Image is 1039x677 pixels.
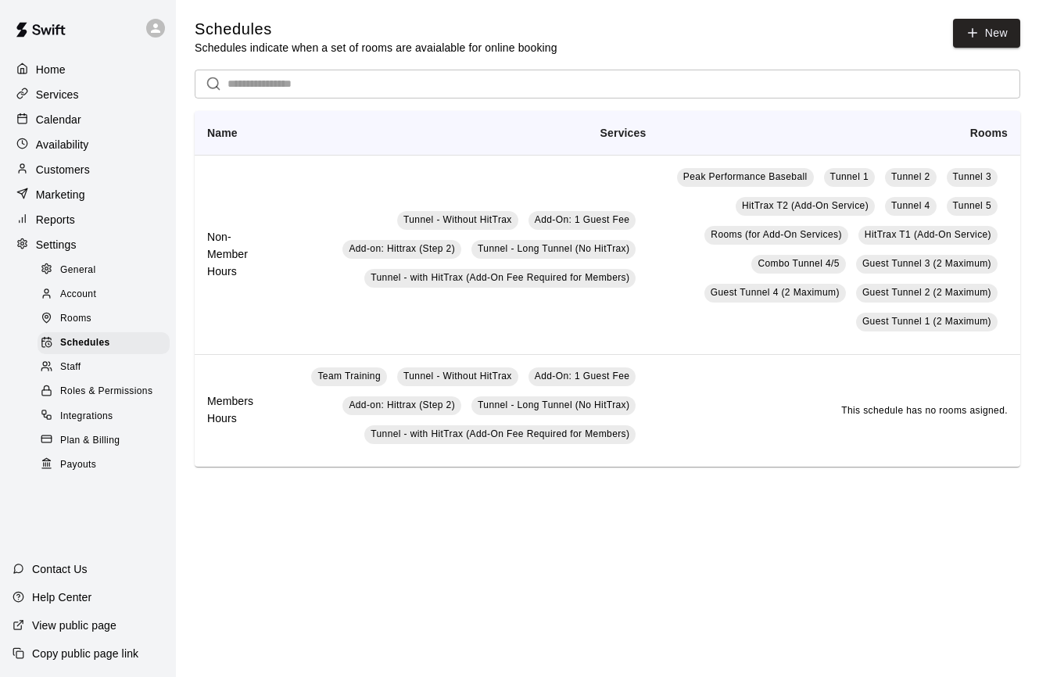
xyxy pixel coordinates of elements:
a: Add-On: 1 Guest Fee [528,211,636,230]
span: Guest Tunnel 1 (2 Maximum) [862,316,991,327]
span: Add-on: Hittrax (Step 2) [349,399,455,410]
a: Tunnel 1 [824,168,875,187]
p: Calendar [36,112,81,127]
a: Tunnel - Without HitTrax [397,211,518,230]
span: Tunnel 1 [830,171,869,182]
span: Guest Tunnel 4 (2 Maximum) [711,287,840,298]
a: Marketing [13,183,163,206]
p: Copy public page link [32,646,138,661]
div: Settings [13,233,163,256]
p: View public page [32,618,116,633]
span: This schedule has no rooms asigned. [841,405,1008,416]
p: Marketing [36,187,85,202]
p: Help Center [32,589,91,605]
a: New [953,19,1020,48]
span: Rooms (for Add-On Services) [711,229,842,240]
a: Customers [13,158,163,181]
span: Tunnel - with HitTrax (Add-On Fee Required for Members) [371,272,629,283]
a: Availability [13,133,163,156]
a: Add-on: Hittrax (Step 2) [342,396,461,415]
p: Contact Us [32,561,88,577]
div: Plan & Billing [38,430,170,452]
span: Plan & Billing [60,433,120,449]
a: Tunnel 4 [885,197,936,216]
a: Staff [38,356,176,380]
span: Combo Tunnel 4/5 [758,258,839,269]
p: Home [36,62,66,77]
div: Integrations [38,406,170,428]
div: Schedules [38,332,170,354]
a: Tunnel 2 [885,168,936,187]
a: Account [38,282,176,306]
a: Tunnel - Without HitTrax [397,367,518,386]
span: Tunnel 3 [953,171,991,182]
span: Staff [60,360,81,375]
p: Reports [36,212,75,227]
a: Team Training [311,367,387,386]
a: Schedules [38,331,176,356]
span: Guest Tunnel 2 (2 Maximum) [862,287,991,298]
a: Plan & Billing [38,428,176,453]
a: Payouts [38,453,176,477]
a: Tunnel 5 [947,197,998,216]
a: Rooms (for Add-On Services) [704,226,848,245]
div: Payouts [38,454,170,476]
a: Add-On: 1 Guest Fee [528,367,636,386]
a: Tunnel - with HitTrax (Add-On Fee Required for Members) [364,269,636,288]
span: HitTrax T2 (Add-On Service) [742,200,869,211]
a: Combo Tunnel 4/5 [751,255,845,274]
h6: Non-Member Hours [207,229,260,281]
div: Calendar [13,108,163,131]
span: Tunnel 2 [891,171,930,182]
span: HitTrax T1 (Add-On Service) [865,229,991,240]
a: Peak Performance Baseball [677,168,814,187]
a: HitTrax T1 (Add-On Service) [858,226,998,245]
span: Peak Performance Baseball [683,171,808,182]
span: Tunnel 4 [891,200,930,211]
table: simple table [195,111,1020,467]
h6: Members Hours [207,393,260,428]
div: General [38,260,170,281]
span: Tunnel - Without HitTrax [403,371,512,381]
span: Add-On: 1 Guest Fee [535,214,630,225]
span: Add-on: Hittrax (Step 2) [349,243,455,254]
a: Integrations [38,404,176,428]
span: Account [60,287,96,303]
a: Guest Tunnel 2 (2 Maximum) [856,284,998,303]
a: Tunnel 3 [947,168,998,187]
span: Tunnel - Long Tunnel (No HitTrax) [478,399,629,410]
span: Tunnel 5 [953,200,991,211]
a: Tunnel - with HitTrax (Add-On Fee Required for Members) [364,425,636,444]
b: Services [600,127,647,139]
a: Services [13,83,163,106]
b: Name [207,127,238,139]
a: General [38,258,176,282]
div: Roles & Permissions [38,381,170,403]
a: Tunnel - Long Tunnel (No HitTrax) [471,396,636,415]
div: Account [38,284,170,306]
a: Home [13,58,163,81]
p: Availability [36,137,89,152]
a: HitTrax T2 (Add-On Service) [736,197,875,216]
a: Add-on: Hittrax (Step 2) [342,240,461,259]
a: Guest Tunnel 3 (2 Maximum) [856,255,998,274]
p: Settings [36,237,77,253]
b: Rooms [970,127,1008,139]
p: Schedules indicate when a set of rooms are avaialable for online booking [195,40,557,56]
span: General [60,263,96,278]
h5: Schedules [195,19,557,40]
span: Payouts [60,457,96,473]
a: Rooms [38,307,176,331]
span: Rooms [60,311,91,327]
a: Guest Tunnel 1 (2 Maximum) [856,313,998,331]
a: Tunnel - Long Tunnel (No HitTrax) [471,240,636,259]
a: Reports [13,208,163,231]
a: Roles & Permissions [38,380,176,404]
div: Rooms [38,308,170,330]
p: Services [36,87,79,102]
